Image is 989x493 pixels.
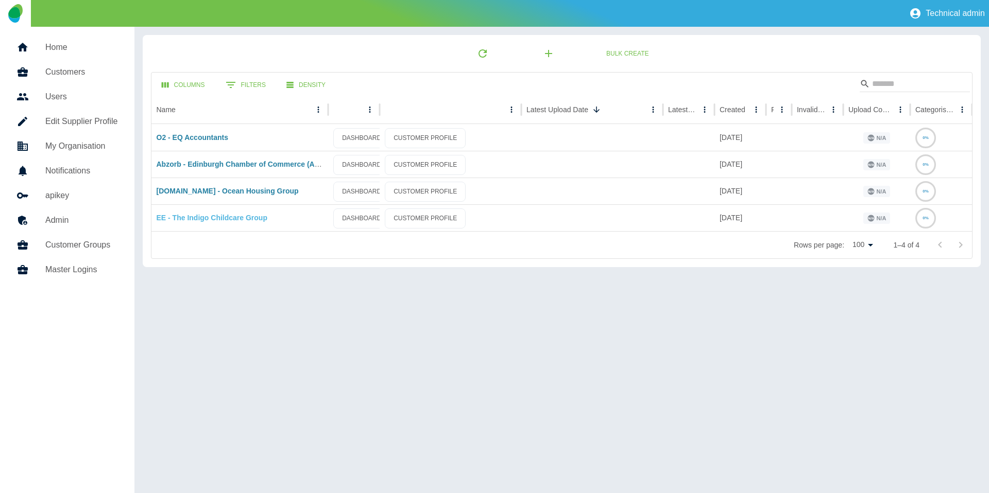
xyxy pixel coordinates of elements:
[45,115,118,128] h5: Edit Supplier Profile
[893,102,908,117] button: Upload Complete column menu
[863,132,891,144] div: This status is not applicable for customers using manual upload.
[668,105,696,114] div: Latest Usage
[385,128,466,148] a: CUSTOMER PROFILE
[714,124,766,151] div: 26 Sep 2025
[877,162,886,168] p: N/A
[157,133,229,142] a: O2 - EQ Accountants
[157,105,176,114] div: Name
[877,215,886,221] p: N/A
[8,109,126,134] a: Edit Supplier Profile
[589,102,604,117] button: Sort
[154,76,213,95] button: Select columns
[646,102,660,117] button: Latest Upload Date column menu
[45,189,118,202] h5: apikey
[720,105,745,114] div: Created
[893,240,919,250] p: 1–4 of 4
[8,134,126,159] a: My Organisation
[915,214,936,222] a: 0%
[714,151,766,178] div: 26 Sep 2025
[45,263,118,276] h5: Master Logins
[45,239,118,251] h5: Customer Groups
[848,237,877,252] div: 100
[45,214,118,226] h5: Admin
[385,208,466,228] a: CUSTOMER PROFILE
[8,35,126,60] a: Home
[860,76,970,94] div: Search
[915,133,936,142] a: 0%
[8,183,126,208] a: apikey
[863,186,891,197] div: This status is not applicable for customers using manual upload.
[863,159,891,170] div: This status is not applicable for customers using manual upload.
[923,162,929,167] text: 0%
[915,160,936,168] a: 0%
[714,204,766,231] div: 26 Sep 2025
[749,102,763,117] button: Created column menu
[363,102,377,117] button: column menu
[697,102,712,117] button: Latest Usage column menu
[385,182,466,202] a: CUSTOMER PROFILE
[311,102,326,117] button: Name column menu
[848,105,892,114] div: Upload Complete
[8,60,126,84] a: Customers
[794,240,844,250] p: Rows per page:
[333,155,390,175] a: DASHBOARD
[714,178,766,204] div: 26 Sep 2025
[8,257,126,282] a: Master Logins
[826,102,841,117] button: Invalid Creds column menu
[526,105,588,114] div: Latest Upload Date
[8,159,126,183] a: Notifications
[504,102,519,117] button: column menu
[45,66,118,78] h5: Customers
[157,214,267,222] a: EE - The Indigo Childcare Group
[797,105,825,114] div: Invalid Creds
[45,91,118,103] h5: Users
[333,128,390,148] a: DASHBOARD
[598,44,657,63] button: Bulk Create
[217,75,274,95] button: Show filters
[8,233,126,257] a: Customer Groups
[157,160,337,168] a: Abzorb - Edinburgh Chamber of Commerce (Abzorb)
[915,187,936,195] a: 0%
[45,165,118,177] h5: Notifications
[8,84,126,109] a: Users
[771,105,774,114] div: Ref
[915,105,954,114] div: Categorised
[926,9,985,18] p: Technical admin
[333,208,390,228] a: DASHBOARD
[157,187,299,195] a: [DOMAIN_NAME] - Ocean Housing Group
[278,76,334,95] button: Density
[923,189,929,193] text: 0%
[905,3,989,24] button: Technical admin
[923,216,929,220] text: 0%
[923,135,929,140] text: 0%
[863,213,891,224] div: This status is not applicable for customers using manual upload.
[955,102,969,117] button: Categorised column menu
[385,155,466,175] a: CUSTOMER PROFILE
[45,41,118,54] h5: Home
[333,182,390,202] a: DASHBOARD
[45,140,118,152] h5: My Organisation
[8,4,22,23] img: Logo
[877,135,886,141] p: N/A
[8,208,126,233] a: Admin
[775,102,789,117] button: Ref column menu
[877,188,886,195] p: N/A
